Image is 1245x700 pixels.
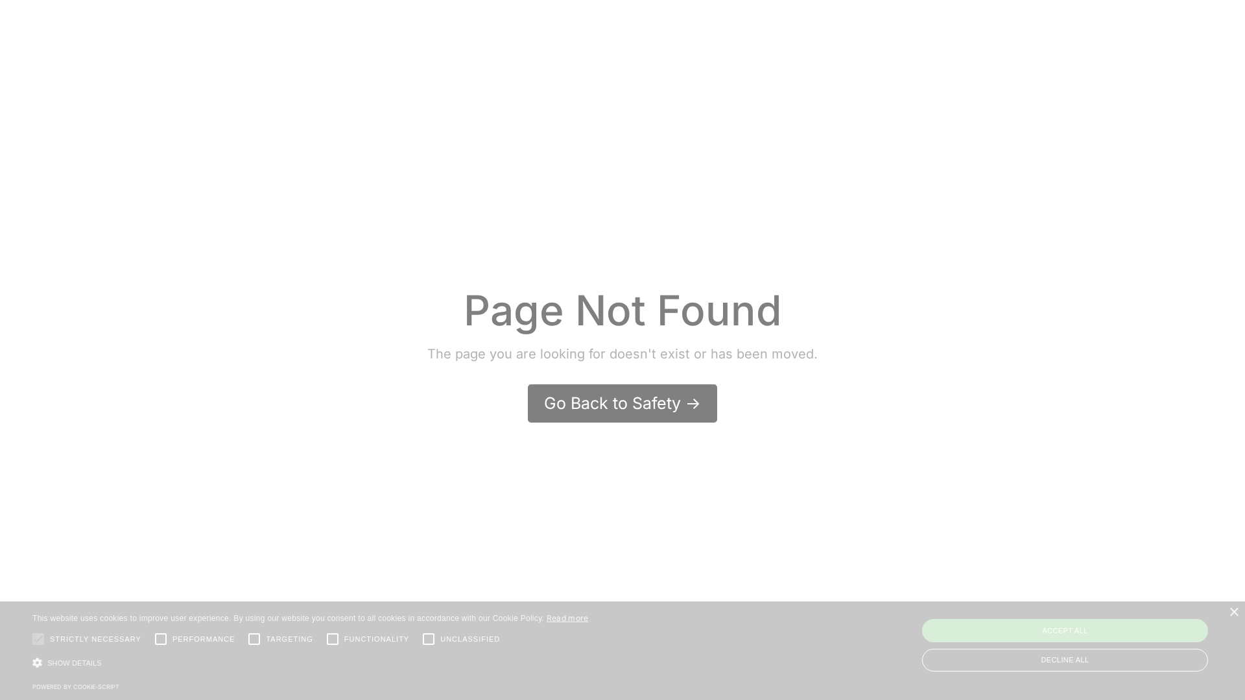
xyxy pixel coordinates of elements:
[32,614,544,623] span: This website uses cookies to improve user experience. By using our website you consent to all coo...
[50,634,141,645] span: Strictly necessary
[344,634,409,645] span: Functionality
[544,392,701,415] div: Go Back to Safety ->
[266,634,313,645] span: Targeting
[427,343,818,365] div: The page you are looking for doesn't exist or has been moved.
[427,285,818,336] div: Page Not Found
[547,613,589,623] a: Read more
[32,654,589,672] div: Show details
[922,619,1208,642] div: Accept all
[440,634,500,645] span: Unclassified
[528,384,717,423] a: Go Back to Safety ->
[47,659,102,667] span: Show details
[1229,608,1239,618] div: Close
[172,634,235,645] span: Performance
[32,683,119,690] a: Powered by cookie-script
[922,649,1208,671] div: Decline all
